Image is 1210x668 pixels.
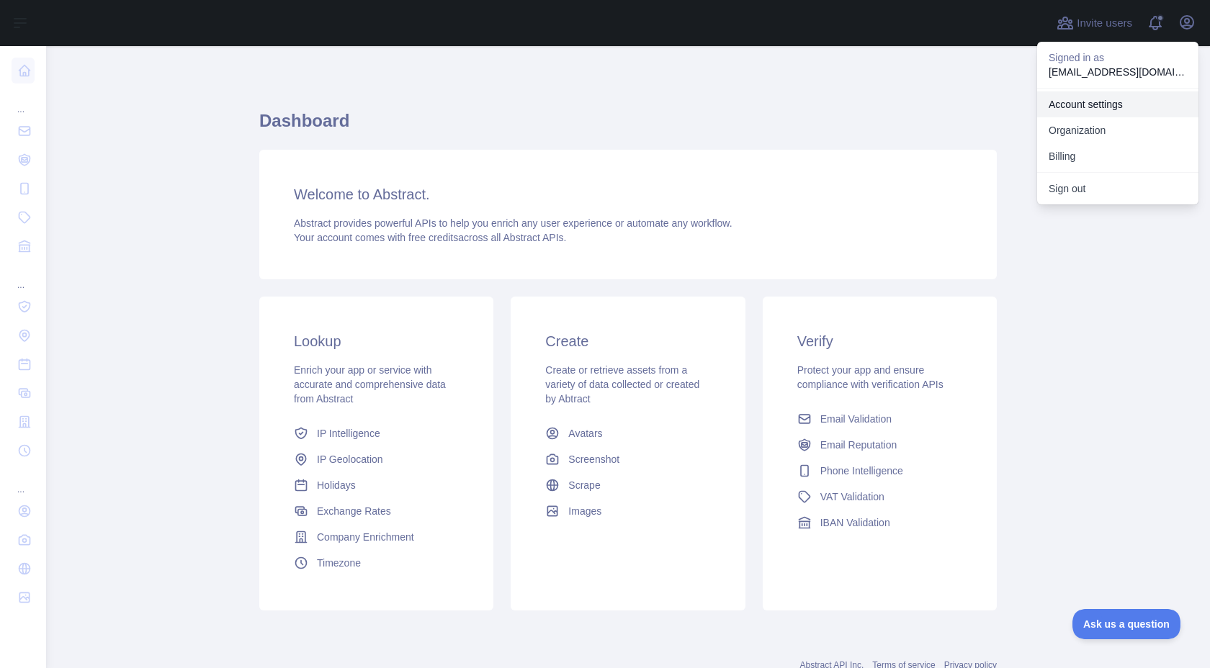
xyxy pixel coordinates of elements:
a: IP Intelligence [288,420,465,446]
span: Timezone [317,556,361,570]
a: Account settings [1037,91,1198,117]
span: IBAN Validation [820,515,890,530]
span: Holidays [317,478,356,492]
h3: Verify [797,331,962,351]
a: Company Enrichment [288,524,465,550]
span: Email Reputation [820,438,897,452]
a: IBAN Validation [792,510,968,536]
span: Images [568,504,601,518]
p: [EMAIL_ADDRESS][DOMAIN_NAME] [1049,65,1187,79]
a: Screenshot [539,446,716,472]
h1: Dashboard [259,109,997,144]
div: ... [12,86,35,115]
h3: Welcome to Abstract. [294,184,962,204]
span: Scrape [568,478,600,492]
span: IP Geolocation [317,452,383,466]
iframe: Toggle Customer Support [1072,609,1181,639]
a: Avatars [539,420,716,446]
span: Invite users [1077,15,1132,32]
span: Avatars [568,426,602,441]
a: Holidays [288,472,465,498]
span: Email Validation [820,412,892,426]
a: Scrape [539,472,716,498]
span: Create or retrieve assets from a variety of data collected or created by Abtract [545,364,699,405]
span: Your account comes with across all Abstract APIs. [294,232,566,243]
a: Email Validation [792,406,968,432]
span: Enrich your app or service with accurate and comprehensive data from Abstract [294,364,446,405]
a: Organization [1037,117,1198,143]
h3: Create [545,331,710,351]
a: Images [539,498,716,524]
div: ... [12,262,35,291]
a: Phone Intelligence [792,458,968,484]
button: Invite users [1054,12,1135,35]
a: IP Geolocation [288,446,465,472]
h3: Lookup [294,331,459,351]
span: Exchange Rates [317,504,391,518]
button: Sign out [1037,176,1198,202]
button: Billing [1037,143,1198,169]
span: VAT Validation [820,489,884,504]
p: Signed in as [1049,50,1187,65]
span: Screenshot [568,452,619,466]
div: ... [12,466,35,495]
span: Company Enrichment [317,530,414,544]
a: VAT Validation [792,484,968,510]
span: Phone Intelligence [820,464,903,478]
a: Email Reputation [792,432,968,458]
span: Abstract provides powerful APIs to help you enrich any user experience or automate any workflow. [294,217,732,229]
span: IP Intelligence [317,426,380,441]
span: free credits [408,232,458,243]
a: Exchange Rates [288,498,465,524]
span: Protect your app and ensure compliance with verification APIs [797,364,944,390]
a: Timezone [288,550,465,576]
